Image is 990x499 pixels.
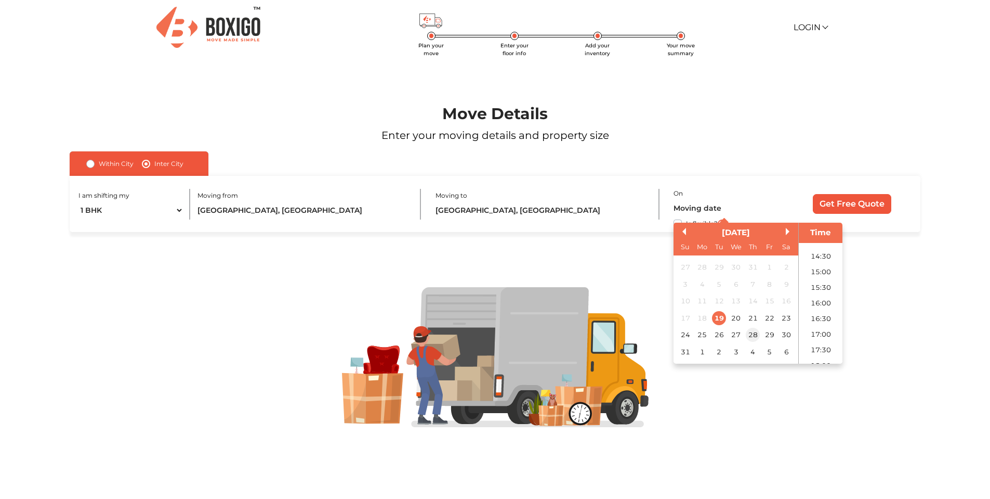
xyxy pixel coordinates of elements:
[718,220,727,228] img: i
[678,294,692,308] div: Not available Sunday, August 10th, 2025
[746,294,760,308] div: Not available Thursday, August 14th, 2025
[799,296,843,311] li: 16:00
[695,311,709,325] div: Not available Monday, August 18th, 2025
[435,191,467,200] label: Moving to
[678,311,692,325] div: Not available Sunday, August 17th, 2025
[763,294,777,308] div: Not available Friday, August 15th, 2025
[695,240,709,254] div: Mo
[729,240,743,254] div: We
[780,240,794,254] div: Sa
[780,277,794,291] div: Not available Saturday, August 9th, 2025
[712,260,726,274] div: Not available Tuesday, July 29th, 2025
[763,344,777,359] div: Choose Friday, September 5th, 2025
[729,328,743,342] div: Choose Wednesday, August 27th, 2025
[712,240,726,254] div: Tu
[500,42,529,57] span: Enter your floor info
[678,260,692,274] div: Not available Sunday, July 27th, 2025
[786,228,793,235] button: Next Month
[695,344,709,359] div: Choose Monday, September 1st, 2025
[780,328,794,342] div: Choose Saturday, August 30th, 2025
[197,201,408,220] input: Select City
[763,328,777,342] div: Choose Friday, August 29th, 2025
[695,328,709,342] div: Choose Monday, August 25th, 2025
[585,42,610,57] span: Add your inventory
[799,311,843,327] li: 16:30
[678,328,692,342] div: Choose Sunday, August 24th, 2025
[729,277,743,291] div: Not available Wednesday, August 6th, 2025
[156,7,260,48] img: Boxigo
[435,201,646,220] input: Select City
[780,294,794,308] div: Not available Saturday, August 16th, 2025
[674,199,780,217] input: Moving date
[679,228,686,235] button: Previous Month
[746,311,760,325] div: Choose Thursday, August 21st, 2025
[674,227,798,239] div: [DATE]
[39,105,951,123] h1: Move Details
[746,277,760,291] div: Not available Thursday, August 7th, 2025
[695,260,709,274] div: Not available Monday, July 28th, 2025
[746,240,760,254] div: Th
[695,277,709,291] div: Not available Monday, August 4th, 2025
[678,277,692,291] div: Not available Sunday, August 3rd, 2025
[712,277,726,291] div: Not available Tuesday, August 5th, 2025
[746,344,760,359] div: Choose Thursday, September 4th, 2025
[729,260,743,274] div: Not available Wednesday, July 30th, 2025
[799,280,843,296] li: 15:30
[763,260,777,274] div: Not available Friday, August 1st, 2025
[780,260,794,274] div: Not available Saturday, August 2nd, 2025
[674,189,683,198] label: On
[154,158,183,170] label: Inter City
[712,328,726,342] div: Choose Tuesday, August 26th, 2025
[729,294,743,308] div: Not available Wednesday, August 13th, 2025
[39,127,951,143] p: Enter your moving details and property size
[813,194,891,214] input: Get Free Quote
[799,249,843,264] li: 14:30
[78,191,129,200] label: I am shifting my
[677,259,795,360] div: month 2025-08
[99,158,134,170] label: Within City
[686,217,718,228] label: Is flexible?
[712,294,726,308] div: Not available Tuesday, August 12th, 2025
[794,22,827,32] a: Login
[712,344,726,359] div: Choose Tuesday, September 2nd, 2025
[799,264,843,280] li: 15:00
[197,191,238,200] label: Moving from
[780,311,794,325] div: Choose Saturday, August 23rd, 2025
[729,311,743,325] div: Choose Wednesday, August 20th, 2025
[780,344,794,359] div: Choose Saturday, September 6th, 2025
[763,311,777,325] div: Choose Friday, August 22nd, 2025
[746,260,760,274] div: Not available Thursday, July 31st, 2025
[712,311,726,325] div: Choose Tuesday, August 19th, 2025
[799,327,843,342] li: 17:00
[799,358,843,374] li: 18:00
[799,342,843,358] li: 17:30
[801,227,840,239] div: Time
[763,240,777,254] div: Fr
[678,344,692,359] div: Choose Sunday, August 31st, 2025
[667,42,695,57] span: Your move summary
[695,294,709,308] div: Not available Monday, August 11th, 2025
[418,42,444,57] span: Plan your move
[729,344,743,359] div: Choose Wednesday, September 3rd, 2025
[678,240,692,254] div: Su
[746,328,760,342] div: Choose Thursday, August 28th, 2025
[763,277,777,291] div: Not available Friday, August 8th, 2025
